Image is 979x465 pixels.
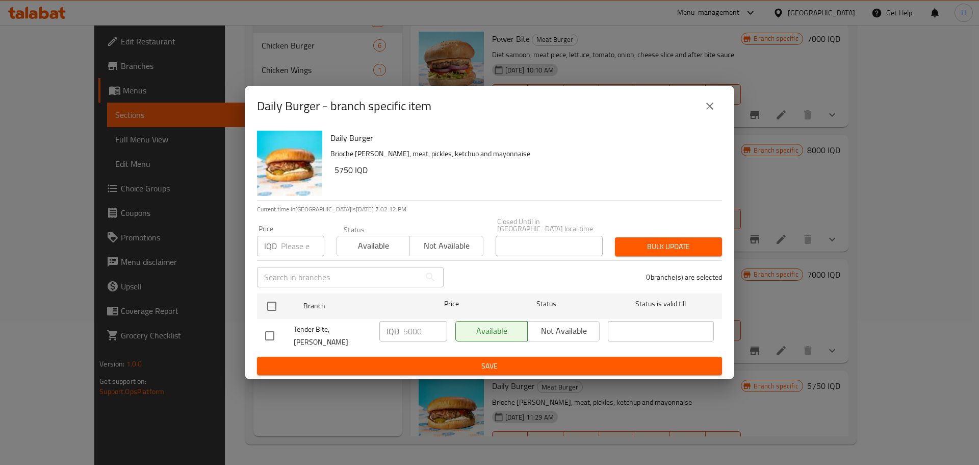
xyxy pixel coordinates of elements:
h2: Daily Burger - branch specific item [257,98,431,114]
h6: Daily Burger [330,131,714,145]
p: 0 branche(s) are selected [646,272,722,282]
button: Not available [409,236,483,256]
span: Status is valid till [608,298,714,310]
p: IQD [264,240,277,252]
input: Please enter price [281,236,324,256]
h6: 5750 IQD [334,163,714,177]
p: Current time in [GEOGRAPHIC_DATA] is [DATE] 7:02:12 PM [257,205,722,214]
span: Tender Bite, [PERSON_NAME] [294,323,371,349]
button: Bulk update [615,237,722,256]
span: Price [418,298,485,310]
span: Status [494,298,600,310]
button: Save [257,357,722,376]
span: Bulk update [623,240,714,253]
span: Not available [414,238,479,253]
span: Save [265,360,714,373]
span: Branch [303,300,409,312]
input: Please enter price [403,321,447,341]
p: Brioche [PERSON_NAME], meat, pickles, ketchup and mayonnaise [330,148,714,160]
img: Daily Burger [257,131,322,196]
span: Available [341,238,406,253]
input: Search in branches [257,267,420,287]
p: IQD [387,325,399,337]
button: close [698,94,722,118]
button: Available [337,236,410,256]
